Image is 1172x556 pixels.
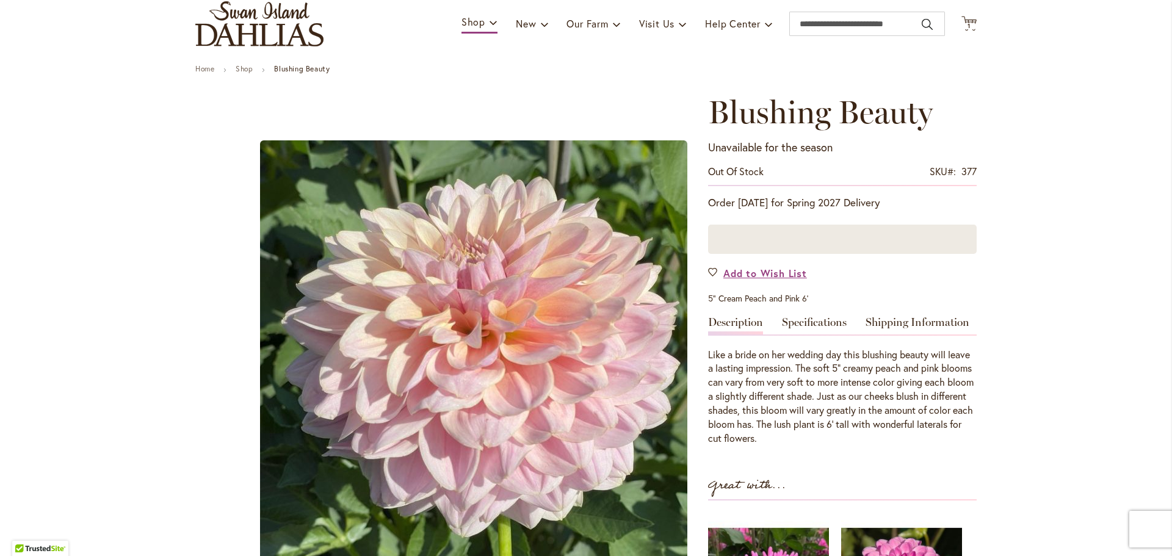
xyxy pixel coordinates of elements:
[708,317,977,446] div: Detailed Product Info
[708,317,763,334] a: Description
[866,317,969,334] a: Shipping Information
[961,165,977,179] div: 377
[968,22,971,30] span: 1
[930,165,956,178] strong: SKU
[723,266,807,280] span: Add to Wish List
[708,165,764,178] span: Out of stock
[708,348,977,446] p: Like a bride on her wedding day this blushing beauty will leave a lasting impression. The soft 5”...
[708,93,933,131] span: Blushing Beauty
[639,17,675,30] span: Visit Us
[708,292,977,305] p: 5” Cream Peach and Pink 6’
[236,64,253,73] a: Shop
[708,475,786,496] strong: Great with...
[782,317,847,334] a: Specifications
[708,195,977,210] p: Order [DATE] for Spring 2027 Delivery
[195,64,214,73] a: Home
[274,64,330,73] strong: Blushing Beauty
[708,140,833,156] p: Unavailable for the season
[708,266,807,280] a: Add to Wish List
[195,1,324,46] a: store logo
[708,165,764,179] div: Availability
[566,17,608,30] span: Our Farm
[461,15,485,28] span: Shop
[9,513,43,547] iframe: Launch Accessibility Center
[961,16,977,32] button: 1
[516,17,536,30] span: New
[705,17,761,30] span: Help Center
